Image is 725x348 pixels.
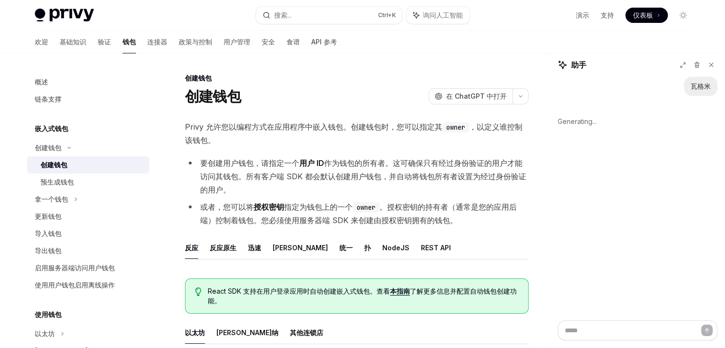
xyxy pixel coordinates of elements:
a: 用户管理 [224,31,250,53]
font: React SDK 支持在用户登录应用时自动创建嵌入式钱包。查看 [208,287,390,295]
font: 预生成钱包 [41,178,74,186]
font: 导出钱包 [35,246,61,255]
font: 启用服务器端访问用户钱包 [35,264,115,272]
svg: 提示 [195,287,202,296]
font: 概述 [35,78,48,86]
font: 拿一个钱包 [35,195,68,203]
font: NodeJS [382,244,409,252]
font: 导入钱包 [35,229,61,237]
a: 更新钱包 [27,208,149,225]
font: 迅速 [248,244,261,252]
button: 在 ChatGPT 中打开 [429,88,512,104]
a: 创建钱包 [27,156,149,174]
code: owner [442,122,469,133]
font: 基础知识 [60,38,86,46]
font: 授权密钥 [254,202,284,212]
font: Privy 允许您以编程方式在应用程序中嵌入钱包。创建钱包时，您可以指定其 [185,122,442,132]
button: REST API [421,236,451,259]
font: 安全 [262,38,275,46]
a: 本指南 [390,287,410,296]
font: 创建钱包 [35,143,61,152]
font: 嵌入式钱包 [35,124,68,133]
font: [PERSON_NAME]纳 [216,328,278,337]
font: 或者，您可以将 [200,202,254,212]
font: 以太坊 [35,329,55,338]
font: 反应原生 [210,244,236,252]
a: 基础知识 [60,31,86,53]
font: 链条支撑 [35,95,61,103]
a: 仪表板 [625,8,668,23]
button: 发送消息 [701,325,713,336]
button: 反应原生 [210,236,236,259]
font: 指定为钱包上的一个 [284,202,353,212]
a: API 参考 [311,31,337,53]
a: 连接器 [147,31,167,53]
a: 导入钱包 [27,225,149,242]
font: 其他连锁店 [290,328,323,337]
button: 统一 [339,236,353,259]
font: 创建钱包 [185,88,241,105]
font: 钱包 [123,38,136,46]
button: 切换暗模式 [675,8,691,23]
font: 扑 [364,244,371,252]
button: NodeJS [382,236,409,259]
font: 反应 [185,244,198,252]
font: 验证 [98,38,111,46]
font: REST API [421,244,451,252]
font: 本指南 [390,287,410,295]
font: 创建钱包 [41,161,67,169]
button: 反应 [185,236,198,259]
a: 安全 [262,31,275,53]
a: 演示 [576,10,589,20]
img: 灯光标志 [35,9,94,22]
font: 搜索... [274,11,292,19]
font: Ctrl [378,11,388,19]
a: 食谱 [286,31,300,53]
font: 使用钱包 [35,310,61,318]
font: 询问人工智能 [423,11,463,19]
a: 链条支撑 [27,91,149,108]
a: 使用用户钱包启用离线操作 [27,276,149,294]
font: 在 ChatGPT 中打开 [446,92,507,100]
font: 连接器 [147,38,167,46]
button: 其他连锁店 [290,321,323,344]
font: 食谱 [286,38,300,46]
font: 欢迎 [35,38,48,46]
a: 钱包 [123,31,136,53]
font: 支持 [601,11,614,19]
font: 助手 [571,60,586,70]
font: 更新钱包 [35,212,61,220]
font: 演示 [576,11,589,19]
font: 用户 ID [299,158,324,168]
button: 询问人工智能 [407,7,470,24]
font: 使用用户钱包启用离线操作 [35,281,115,289]
button: [PERSON_NAME] [273,236,328,259]
font: [PERSON_NAME] [273,244,328,252]
font: 政策与控制 [179,38,212,46]
font: 要创建用户钱包，请指定一个 [200,158,299,168]
a: 政策与控制 [179,31,212,53]
a: 验证 [98,31,111,53]
font: 用户管理 [224,38,250,46]
a: 欢迎 [35,31,48,53]
font: 仪表板 [633,11,653,19]
a: 启用服务器端访问用户钱包 [27,259,149,276]
a: 预生成钱包 [27,174,149,191]
button: 扑 [364,236,371,259]
div: Generating... [558,109,717,134]
a: 导出钱包 [27,242,149,259]
button: [PERSON_NAME]纳 [216,321,278,344]
font: 统一 [339,244,353,252]
font: 瓦格米 [691,82,711,90]
font: 创建钱包 [185,74,212,82]
font: +K [388,11,396,19]
a: 支持 [601,10,614,20]
code: owner [353,202,379,213]
font: API 参考 [311,38,337,46]
font: 以太坊 [185,328,205,337]
font: 作为钱包的所有者。这可确保只有经过身份验证的用户才能访问其钱包。所有客户端 SDK 都会默认创建用户钱包，并自动将钱包所有者设置为经过身份验证的用户。 [200,158,526,194]
a: 概述 [27,73,149,91]
button: 搜索...Ctrl+K [256,7,402,24]
button: 以太坊 [185,321,205,344]
button: 迅速 [248,236,261,259]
